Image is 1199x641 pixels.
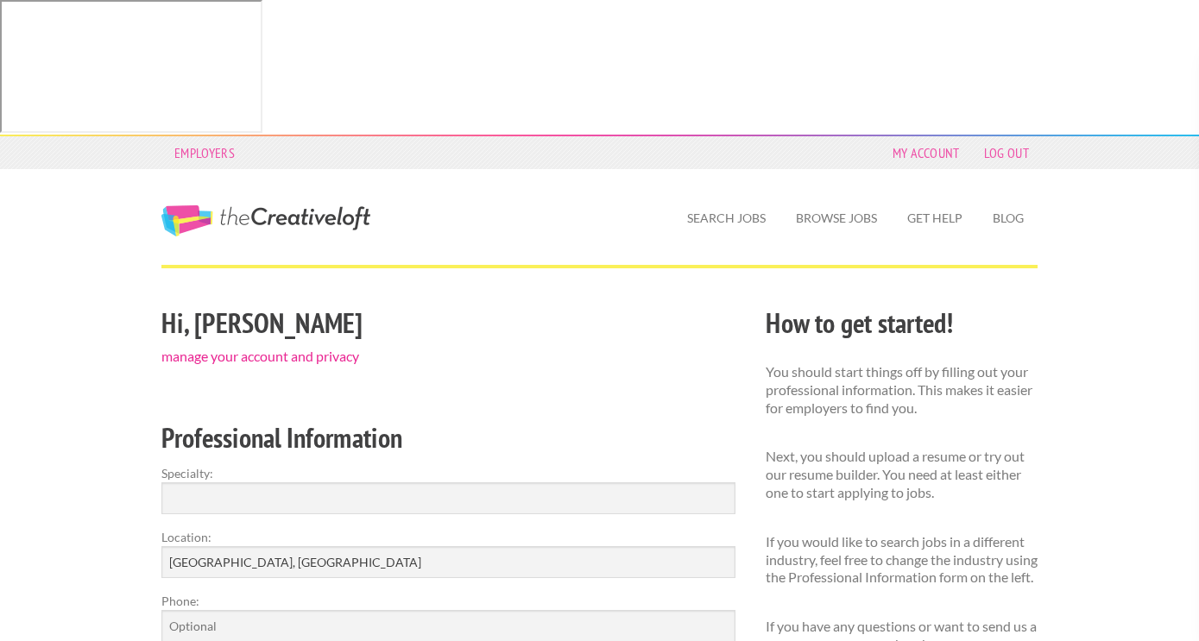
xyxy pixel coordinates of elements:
p: Next, you should upload a resume or try out our resume builder. You need at least either one to s... [766,448,1038,501]
a: manage your account and privacy [161,348,359,364]
label: Specialty: [161,464,735,482]
a: Log Out [975,141,1038,165]
h2: Hi, [PERSON_NAME] [161,304,735,342]
a: Employers [166,141,243,165]
p: You should start things off by filling out your professional information. This makes it easier fo... [766,363,1038,417]
p: If you would like to search jobs in a different industry, feel free to change the industry using ... [766,533,1038,587]
a: My Account [884,141,969,165]
label: Location: [161,528,735,546]
a: The Creative Loft [161,205,370,236]
h2: Professional Information [161,418,735,457]
input: e.g. New York, NY [161,546,735,578]
h2: How to get started! [766,304,1038,342]
a: Blog [979,198,1038,238]
a: Search Jobs [673,198,779,238]
label: Phone: [161,592,735,610]
a: Browse Jobs [782,198,891,238]
a: Get Help [893,198,976,238]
